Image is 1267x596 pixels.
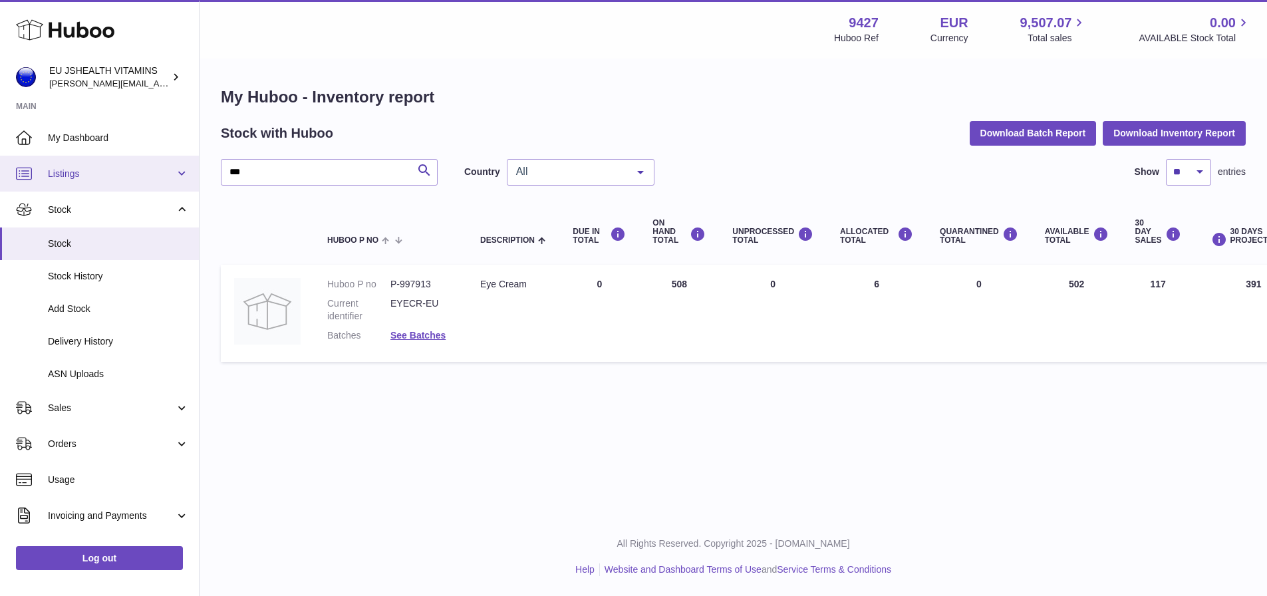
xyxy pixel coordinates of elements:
div: QUARANTINED Total [940,227,1018,245]
span: Huboo P no [327,236,378,245]
td: 6 [827,265,926,362]
a: 0.00 AVAILABLE Stock Total [1139,14,1251,45]
h2: Stock with Huboo [221,124,333,142]
span: Add Stock [48,303,189,315]
a: See Batches [390,330,446,341]
a: 9,507.07 Total sales [1020,14,1087,45]
div: DUE IN TOTAL [573,227,626,245]
div: ALLOCATED Total [840,227,913,245]
span: Orders [48,438,175,450]
td: 502 [1032,265,1122,362]
p: All Rights Reserved. Copyright 2025 - [DOMAIN_NAME] [210,537,1256,550]
dt: Huboo P no [327,278,390,291]
span: My Dashboard [48,132,189,144]
span: Usage [48,474,189,486]
div: EU JSHEALTH VITAMINS [49,65,169,90]
td: 117 [1122,265,1195,362]
span: 0 [976,279,982,289]
h1: My Huboo - Inventory report [221,86,1246,108]
a: Website and Dashboard Terms of Use [605,564,762,575]
img: laura@jessicasepel.com [16,67,36,87]
img: product image [234,278,301,345]
dd: P-997913 [390,278,454,291]
span: Stock [48,237,189,250]
div: Currency [930,32,968,45]
a: Service Terms & Conditions [777,564,891,575]
label: Show [1135,166,1159,178]
strong: EUR [940,14,968,32]
li: and [600,563,891,576]
dt: Current identifier [327,297,390,323]
label: Country [464,166,500,178]
strong: 9427 [849,14,879,32]
span: Listings [48,168,175,180]
span: Description [480,236,535,245]
span: Total sales [1028,32,1087,45]
button: Download Batch Report [970,121,1097,145]
span: All [513,165,627,178]
div: AVAILABLE Total [1045,227,1109,245]
button: Download Inventory Report [1103,121,1246,145]
span: Invoicing and Payments [48,510,175,522]
span: Stock History [48,270,189,283]
span: Stock [48,204,175,216]
span: entries [1218,166,1246,178]
a: Help [575,564,595,575]
div: ON HAND Total [652,219,706,245]
td: 0 [559,265,639,362]
dd: EYECR-EU [390,297,454,323]
span: 0.00 [1210,14,1236,32]
div: Huboo Ref [834,32,879,45]
span: ASN Uploads [48,368,189,380]
span: 9,507.07 [1020,14,1072,32]
div: 30 DAY SALES [1135,219,1181,245]
dt: Batches [327,329,390,342]
div: UNPROCESSED Total [732,227,813,245]
span: AVAILABLE Stock Total [1139,32,1251,45]
div: Eye Cream [480,278,546,291]
a: Log out [16,546,183,570]
span: [PERSON_NAME][EMAIL_ADDRESS][DOMAIN_NAME] [49,78,267,88]
span: Delivery History [48,335,189,348]
span: Sales [48,402,175,414]
td: 508 [639,265,719,362]
td: 0 [719,265,827,362]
